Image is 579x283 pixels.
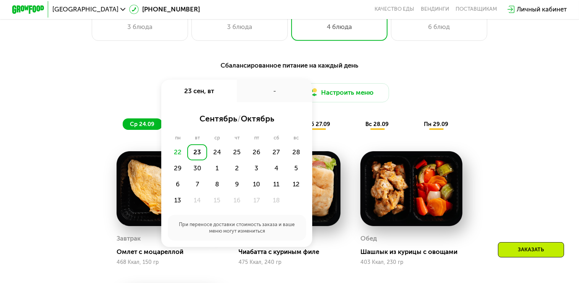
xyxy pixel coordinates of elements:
div: 26 [247,144,266,160]
div: 16 [227,192,247,209]
a: Качество еды [375,6,414,13]
div: 18 [266,192,286,209]
div: Заказать [498,242,564,257]
div: 13 [168,192,188,209]
div: 29 [168,160,188,176]
div: чт [227,135,247,141]
span: сб 27.09 [307,121,330,128]
span: [GEOGRAPHIC_DATA] [52,6,118,13]
div: сб [266,135,286,141]
a: Вендинги [421,6,449,13]
div: 30 [187,160,207,176]
div: 3 [247,160,266,176]
div: 4 [266,160,286,176]
div: вт [188,135,208,141]
div: 10 [247,176,266,192]
span: пн 29.09 [424,121,448,128]
div: 9 [227,176,247,192]
button: Настроить меню [293,83,389,103]
div: 5 [286,160,306,176]
div: 25 [227,144,247,160]
div: При переносе доставки стоимость заказа и ваше меню могут измениться [168,215,306,241]
div: Обед [360,233,377,245]
div: 1 [207,160,227,176]
div: 28 [286,144,306,160]
div: 11 [266,176,286,192]
div: 22 [168,144,188,160]
div: 4 блюда [300,22,380,32]
div: ср [207,135,227,141]
div: 475 Ккал, 240 гр [238,259,341,265]
div: 6 блюд [399,22,479,32]
div: 17 [247,192,266,209]
div: 3 блюда [200,22,279,32]
div: 2 [227,160,247,176]
div: 3 блюда [100,22,180,32]
span: сентябрь [199,114,237,123]
div: Сбалансированное питание на каждый день [52,60,528,70]
span: октябрь [241,114,274,123]
div: поставщикам [456,6,497,13]
div: - [237,80,313,102]
div: 14 [187,192,207,209]
div: пн [168,135,188,141]
a: [PHONE_NUMBER] [129,5,200,14]
div: Завтрак [117,233,141,245]
div: вс [286,135,306,141]
div: 7 [187,176,207,192]
div: 6 [168,176,188,192]
div: Шашлык из курицы с овощами [360,248,469,256]
div: пт [247,135,266,141]
div: Чиабатта с куриным филе [238,248,347,256]
div: 27 [266,144,286,160]
div: 12 [286,176,306,192]
div: 8 [207,176,227,192]
div: 23 сен, вт [161,80,237,102]
span: вс 28.09 [365,121,389,128]
div: 403 Ккал, 230 гр [360,259,462,265]
div: 468 Ккал, 150 гр [117,259,219,265]
div: Омлет с моцареллой [117,248,225,256]
span: ср 24.09 [130,121,154,128]
span: / [237,114,241,123]
div: 24 [207,144,227,160]
div: 15 [207,192,227,209]
div: 23 [187,144,207,160]
div: Личный кабинет [517,5,567,14]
